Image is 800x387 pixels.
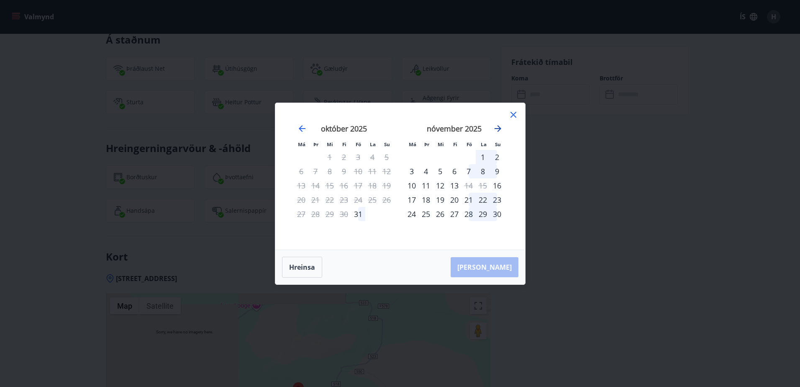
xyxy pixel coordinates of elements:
td: Not available. mánudagur, 20. október 2025 [294,193,308,207]
td: Not available. fimmtudagur, 2. október 2025 [337,150,351,164]
div: 23 [490,193,504,207]
small: La [370,141,376,147]
td: Not available. miðvikudagur, 1. október 2025 [323,150,337,164]
td: Not available. miðvikudagur, 8. október 2025 [323,164,337,178]
td: Not available. fimmtudagur, 9. október 2025 [337,164,351,178]
td: Choose sunnudagur, 2. nóvember 2025 as your check-in date. It’s available. [490,150,504,164]
td: Not available. miðvikudagur, 15. október 2025 [323,178,337,193]
td: Choose miðvikudagur, 12. nóvember 2025 as your check-in date. It’s available. [433,178,447,193]
small: Má [298,141,305,147]
div: 2 [490,150,504,164]
td: Not available. mánudagur, 13. október 2025 [294,178,308,193]
div: 12 [433,178,447,193]
div: 24 [405,207,419,221]
td: Not available. laugardagur, 11. október 2025 [365,164,379,178]
td: Not available. miðvikudagur, 22. október 2025 [323,193,337,207]
div: 11 [419,178,433,193]
td: Not available. laugardagur, 18. október 2025 [365,178,379,193]
div: 3 [405,164,419,178]
div: Aðeins innritun í boði [351,207,365,221]
div: 30 [490,207,504,221]
div: Calendar [285,113,515,240]
td: Not available. miðvikudagur, 29. október 2025 [323,207,337,221]
td: Not available. þriðjudagur, 28. október 2025 [308,207,323,221]
td: Choose sunnudagur, 16. nóvember 2025 as your check-in date. It’s available. [490,178,504,193]
td: Not available. laugardagur, 25. október 2025 [365,193,379,207]
td: Choose laugardagur, 1. nóvember 2025 as your check-in date. It’s available. [476,150,490,164]
td: Not available. laugardagur, 4. október 2025 [365,150,379,164]
td: Not available. sunnudagur, 19. október 2025 [379,178,394,193]
td: Choose fimmtudagur, 6. nóvember 2025 as your check-in date. It’s available. [447,164,462,178]
td: Not available. laugardagur, 15. nóvember 2025 [476,178,490,193]
small: Þr [313,141,318,147]
td: Choose fimmtudagur, 13. nóvember 2025 as your check-in date. It’s available. [447,178,462,193]
td: Not available. fimmtudagur, 16. október 2025 [337,178,351,193]
small: La [481,141,487,147]
td: Not available. sunnudagur, 5. október 2025 [379,150,394,164]
td: Not available. mánudagur, 27. október 2025 [294,207,308,221]
td: Choose mánudagur, 10. nóvember 2025 as your check-in date. It’s available. [405,178,419,193]
td: Choose þriðjudagur, 18. nóvember 2025 as your check-in date. It’s available. [419,193,433,207]
div: 1 [476,150,490,164]
small: Fö [467,141,472,147]
td: Choose föstudagur, 7. nóvember 2025 as your check-in date. It’s available. [462,164,476,178]
td: Not available. þriðjudagur, 21. október 2025 [308,193,323,207]
td: Choose föstudagur, 21. nóvember 2025 as your check-in date. It’s available. [462,193,476,207]
td: Choose miðvikudagur, 5. nóvember 2025 as your check-in date. It’s available. [433,164,447,178]
td: Not available. sunnudagur, 12. október 2025 [379,164,394,178]
div: 19 [433,193,447,207]
div: 13 [447,178,462,193]
td: Not available. þriðjudagur, 14. október 2025 [308,178,323,193]
small: Þr [424,141,429,147]
div: 6 [447,164,462,178]
small: Fi [453,141,457,147]
td: Choose laugardagur, 8. nóvember 2025 as your check-in date. It’s available. [476,164,490,178]
div: Aðeins innritun í boði [490,178,504,193]
div: 17 [405,193,419,207]
td: Not available. föstudagur, 3. október 2025 [351,150,365,164]
td: Choose fimmtudagur, 27. nóvember 2025 as your check-in date. It’s available. [447,207,462,221]
div: 18 [419,193,433,207]
td: Choose sunnudagur, 30. nóvember 2025 as your check-in date. It’s available. [490,207,504,221]
td: Choose sunnudagur, 9. nóvember 2025 as your check-in date. It’s available. [490,164,504,178]
div: 22 [476,193,490,207]
strong: október 2025 [321,124,367,134]
div: 20 [447,193,462,207]
div: 25 [419,207,433,221]
div: Move forward to switch to the next month. [493,124,503,134]
td: Not available. mánudagur, 6. október 2025 [294,164,308,178]
div: 10 [405,178,419,193]
td: Choose þriðjudagur, 11. nóvember 2025 as your check-in date. It’s available. [419,178,433,193]
td: Not available. föstudagur, 17. október 2025 [351,178,365,193]
div: 26 [433,207,447,221]
td: Not available. sunnudagur, 26. október 2025 [379,193,394,207]
small: Má [409,141,416,147]
td: Choose föstudagur, 31. október 2025 as your check-in date. It’s available. [351,207,365,221]
div: 4 [419,164,433,178]
small: Fi [342,141,346,147]
td: Choose mánudagur, 17. nóvember 2025 as your check-in date. It’s available. [405,193,419,207]
button: Hreinsa [282,257,322,278]
td: Not available. fimmtudagur, 23. október 2025 [337,193,351,207]
small: Mi [438,141,444,147]
td: Choose föstudagur, 28. nóvember 2025 as your check-in date. It’s available. [462,207,476,221]
div: 5 [433,164,447,178]
div: 9 [490,164,504,178]
td: Choose laugardagur, 22. nóvember 2025 as your check-in date. It’s available. [476,193,490,207]
div: 28 [462,207,476,221]
td: Choose þriðjudagur, 25. nóvember 2025 as your check-in date. It’s available. [419,207,433,221]
div: 8 [476,164,490,178]
td: Choose mánudagur, 3. nóvember 2025 as your check-in date. It’s available. [405,164,419,178]
td: Choose miðvikudagur, 19. nóvember 2025 as your check-in date. It’s available. [433,193,447,207]
td: Choose fimmtudagur, 20. nóvember 2025 as your check-in date. It’s available. [447,193,462,207]
td: Not available. fimmtudagur, 30. október 2025 [337,207,351,221]
td: Not available. þriðjudagur, 7. október 2025 [308,164,323,178]
td: Not available. föstudagur, 24. október 2025 [351,193,365,207]
td: Choose laugardagur, 29. nóvember 2025 as your check-in date. It’s available. [476,207,490,221]
div: Move backward to switch to the previous month. [297,124,307,134]
td: Choose mánudagur, 24. nóvember 2025 as your check-in date. It’s available. [405,207,419,221]
small: Su [495,141,501,147]
td: Not available. föstudagur, 14. nóvember 2025 [462,178,476,193]
small: Fö [356,141,361,147]
td: Choose miðvikudagur, 26. nóvember 2025 as your check-in date. It’s available. [433,207,447,221]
